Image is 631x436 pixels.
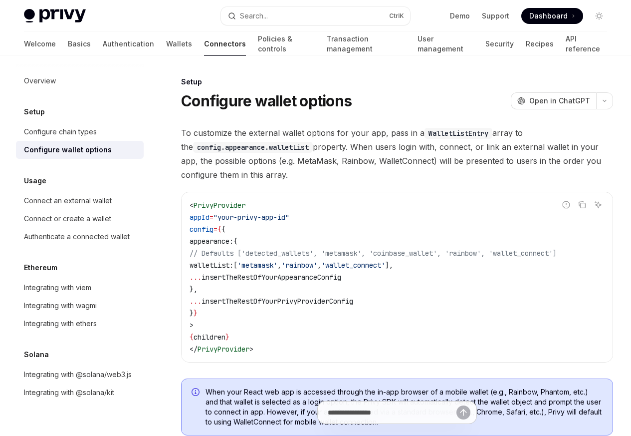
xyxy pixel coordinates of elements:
h5: Setup [24,106,45,118]
span: { [190,333,194,342]
span: 'rainbow' [281,261,317,270]
div: Integrating with wagmi [24,300,97,312]
span: walletList: [190,261,233,270]
span: { [233,237,237,246]
span: 'wallet_connect' [321,261,385,270]
span: } [225,333,229,342]
svg: Info [192,388,202,398]
a: Authentication [103,32,154,56]
button: Copy the contents from the code block [576,198,589,211]
a: Overview [16,72,144,90]
span: [ [233,261,237,270]
a: API reference [566,32,607,56]
a: Configure chain types [16,123,144,141]
div: Setup [181,77,613,87]
div: Configure wallet options [24,144,112,156]
div: Connect or create a wallet [24,213,111,225]
a: Transaction management [327,32,406,56]
a: Basics [68,32,91,56]
span: To customize the external wallet options for your app, pass in a array to the property. When user... [181,126,613,182]
a: Policies & controls [258,32,315,56]
span: insertTheRestOfYourPrivyProviderConfig [202,297,353,306]
span: Dashboard [529,11,568,21]
div: Connect an external wallet [24,195,112,207]
div: Integrating with ethers [24,318,97,330]
span: Open in ChatGPT [529,96,590,106]
span: , [317,261,321,270]
span: insertTheRestOfYourAppearanceConfig [202,273,341,282]
a: Security [485,32,514,56]
h5: Ethereum [24,262,57,274]
span: appearance: [190,237,233,246]
span: < [190,201,194,210]
span: } [190,309,194,318]
span: > [249,345,253,354]
div: Integrating with viem [24,282,91,294]
button: Send message [456,406,470,420]
span: appId [190,213,210,222]
span: , [277,261,281,270]
a: Connect or create a wallet [16,210,144,228]
span: ], [385,261,393,270]
span: }, [190,285,198,294]
button: Report incorrect code [560,198,573,211]
span: </ [190,345,198,354]
input: Ask a question... [328,402,456,424]
a: Integrating with @solana/kit [16,384,144,402]
div: Integrating with @solana/web3.js [24,369,132,381]
span: config [190,225,213,234]
button: Open in ChatGPT [511,92,596,109]
a: Demo [450,11,470,21]
span: ... [190,297,202,306]
div: Integrating with @solana/kit [24,387,114,399]
button: Ask AI [592,198,605,211]
span: = [210,213,213,222]
span: > [190,321,194,330]
button: Open search [221,7,410,25]
span: PrivyProvider [198,345,249,354]
span: 'metamask' [237,261,277,270]
a: Dashboard [521,8,583,24]
a: Integrating with ethers [16,315,144,333]
div: Search... [240,10,268,22]
a: Welcome [24,32,56,56]
span: Ctrl K [389,12,404,20]
a: Recipes [526,32,554,56]
button: Toggle dark mode [591,8,607,24]
span: // Defaults ['detected_wallets', 'metamask', 'coinbase_wallet', 'rainbow', 'wallet_connect'] [190,249,557,258]
a: Configure wallet options [16,141,144,159]
a: Integrating with @solana/web3.js [16,366,144,384]
span: } [194,309,198,318]
h1: Configure wallet options [181,92,352,110]
a: Connectors [204,32,246,56]
a: User management [418,32,473,56]
span: children [194,333,225,342]
div: Overview [24,75,56,87]
a: Wallets [166,32,192,56]
h5: Usage [24,175,46,187]
span: ... [190,273,202,282]
span: { [221,225,225,234]
a: Connect an external wallet [16,192,144,210]
div: Configure chain types [24,126,97,138]
code: WalletListEntry [424,128,492,139]
div: Authenticate a connected wallet [24,231,130,243]
span: = [213,225,217,234]
span: "your-privy-app-id" [213,213,289,222]
code: config.appearance.walletList [193,142,313,153]
a: Integrating with wagmi [16,297,144,315]
span: { [217,225,221,234]
img: light logo [24,9,86,23]
a: Integrating with viem [16,279,144,297]
a: Authenticate a connected wallet [16,228,144,246]
a: Support [482,11,509,21]
span: PrivyProvider [194,201,245,210]
span: When your React web app is accessed through the in-app browser of a mobile wallet (e.g., Rainbow,... [206,387,603,427]
h5: Solana [24,349,49,361]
